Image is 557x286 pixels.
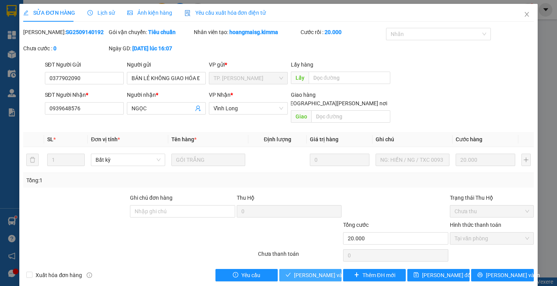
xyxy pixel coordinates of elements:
span: Thu Hộ [237,195,255,201]
span: TP. Hồ Chí Minh [214,72,283,84]
th: Ghi chú [372,132,453,147]
b: 0 [53,45,56,51]
button: delete [26,154,39,166]
div: Chưa cước : [23,44,107,53]
span: Vĩnh Long [214,103,283,114]
span: Yêu cầu [241,271,260,279]
input: Ghi chú đơn hàng [130,205,235,217]
b: 20.000 [325,29,342,35]
span: clock-circle [87,10,93,15]
div: VP gửi [209,60,288,69]
input: Dọc đường [311,110,390,123]
div: Cước rồi : [301,28,384,36]
b: Tiêu chuẩn [148,29,176,35]
div: Ngày GD: [109,44,193,53]
span: Lấy hàng [291,62,313,68]
button: plus [521,154,531,166]
span: [PERSON_NAME] đổi [422,271,472,279]
label: Ghi chú đơn hàng [130,195,173,201]
div: Gói vận chuyển: [109,28,193,36]
button: plusThêm ĐH mới [343,269,405,281]
span: [GEOGRAPHIC_DATA][PERSON_NAME] nơi [282,99,390,108]
span: printer [477,272,483,278]
button: Close [516,4,538,26]
span: Cước hàng [456,136,482,142]
span: SỬA ĐƠN HÀNG [23,10,75,16]
img: icon [185,10,191,16]
button: printer[PERSON_NAME] và In [471,269,533,281]
div: Người gửi [127,60,206,69]
span: user-add [195,105,201,111]
span: Đơn vị tính [91,136,120,142]
div: SĐT Người Gửi [45,60,124,69]
span: [PERSON_NAME] và [PERSON_NAME] hàng [294,271,398,279]
span: save [413,272,419,278]
span: Bất kỳ [96,154,160,166]
input: 0 [456,154,515,166]
div: Người nhận [127,91,206,99]
div: [PERSON_NAME]: [23,28,107,36]
b: hoangmaisg.kimma [229,29,278,35]
span: Lấy [291,72,309,84]
span: picture [127,10,133,15]
button: check[PERSON_NAME] và [PERSON_NAME] hàng [279,269,342,281]
span: Tên hàng [171,136,196,142]
span: exclamation-circle [233,272,238,278]
span: Chưa thu [454,206,529,217]
span: Giá trị hàng [310,136,338,142]
span: Yêu cầu xuất hóa đơn điện tử [185,10,266,16]
span: Định lượng [264,136,291,142]
span: Giao [291,110,311,123]
input: VD: Bàn, Ghế [171,154,245,166]
span: Thêm ĐH mới [362,271,395,279]
div: Trạng thái Thu Hộ [450,194,534,202]
b: SG2509140192 [66,29,104,35]
input: Dọc đường [309,72,390,84]
span: [PERSON_NAME] và In [486,271,540,279]
span: Tổng cước [343,222,369,228]
span: VP Nhận [209,92,231,98]
span: plus [354,272,359,278]
span: Lịch sử [87,10,115,16]
button: save[PERSON_NAME] đổi [407,269,470,281]
button: exclamation-circleYêu cầu [215,269,278,281]
span: close [524,11,530,17]
div: SĐT Người Nhận [45,91,124,99]
span: SL [47,136,53,142]
span: Xuất hóa đơn hàng [32,271,85,279]
span: info-circle [87,272,92,278]
label: Hình thức thanh toán [450,222,501,228]
span: Tại văn phòng [454,233,529,244]
span: Giao hàng [291,92,316,98]
b: [DATE] lúc 16:07 [132,45,172,51]
input: Ghi Chú [376,154,449,166]
div: Nhân viên tạo: [194,28,299,36]
span: check [285,272,291,278]
div: Chưa thanh toán [257,250,343,263]
span: Ảnh kiện hàng [127,10,172,16]
span: edit [23,10,29,15]
div: Tổng: 1 [26,176,215,185]
input: 0 [310,154,369,166]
